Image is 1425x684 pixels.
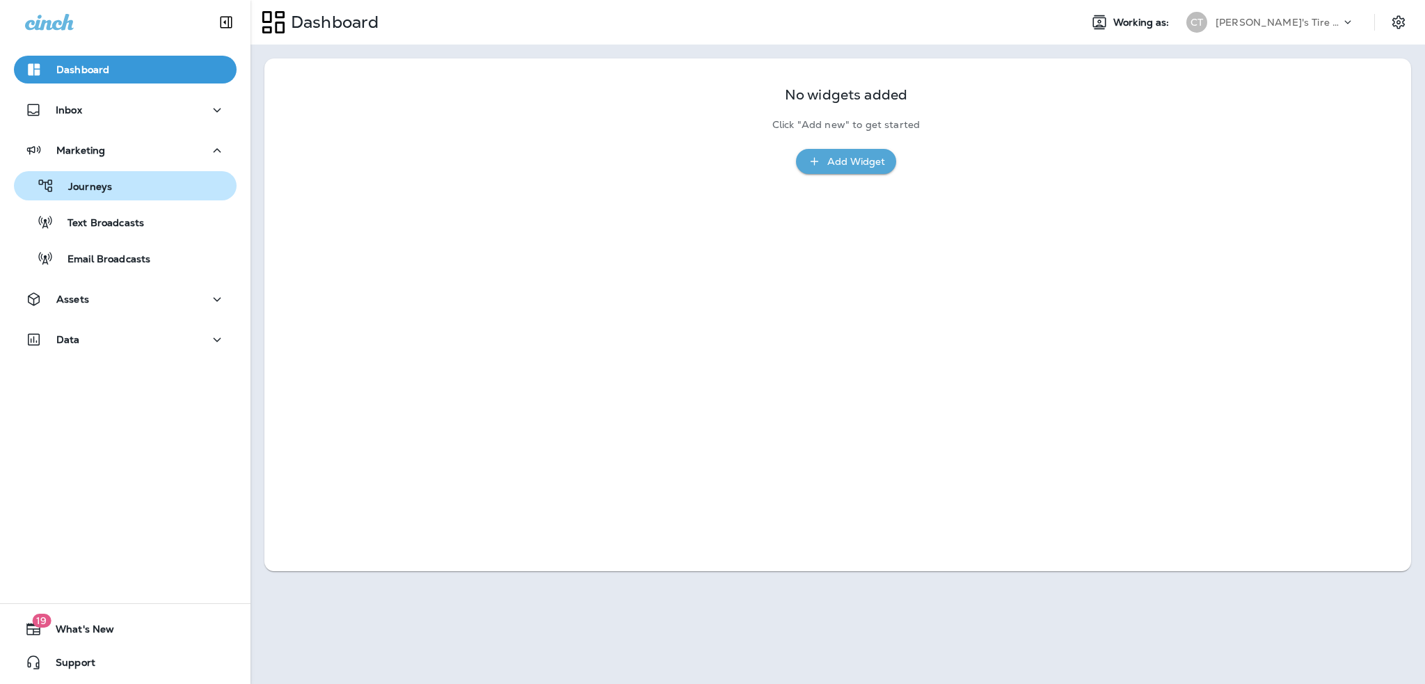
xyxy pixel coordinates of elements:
button: Collapse Sidebar [207,8,246,36]
button: Dashboard [14,56,237,83]
button: Journeys [14,171,237,200]
span: 19 [32,614,51,628]
p: No widgets added [785,89,907,101]
p: Journeys [54,181,112,194]
button: Add Widget [796,149,896,175]
span: What's New [42,623,114,640]
button: Support [14,649,237,676]
p: Assets [56,294,89,305]
button: Settings [1386,10,1411,35]
p: Data [56,334,80,345]
p: [PERSON_NAME]'s Tire & Auto [1216,17,1341,28]
button: Data [14,326,237,353]
button: 19What's New [14,615,237,643]
p: Dashboard [285,12,379,33]
div: Add Widget [827,153,885,170]
p: Email Broadcasts [54,253,150,267]
button: Text Broadcasts [14,207,237,237]
p: Dashboard [56,64,109,75]
span: Support [42,657,95,674]
button: Email Broadcasts [14,244,237,273]
div: CT [1186,12,1207,33]
button: Marketing [14,136,237,164]
p: Inbox [56,104,82,116]
button: Inbox [14,96,237,124]
p: Marketing [56,145,105,156]
button: Assets [14,285,237,313]
span: Working as: [1113,17,1172,29]
p: Click "Add new" to get started [772,119,920,131]
p: Text Broadcasts [54,217,144,230]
